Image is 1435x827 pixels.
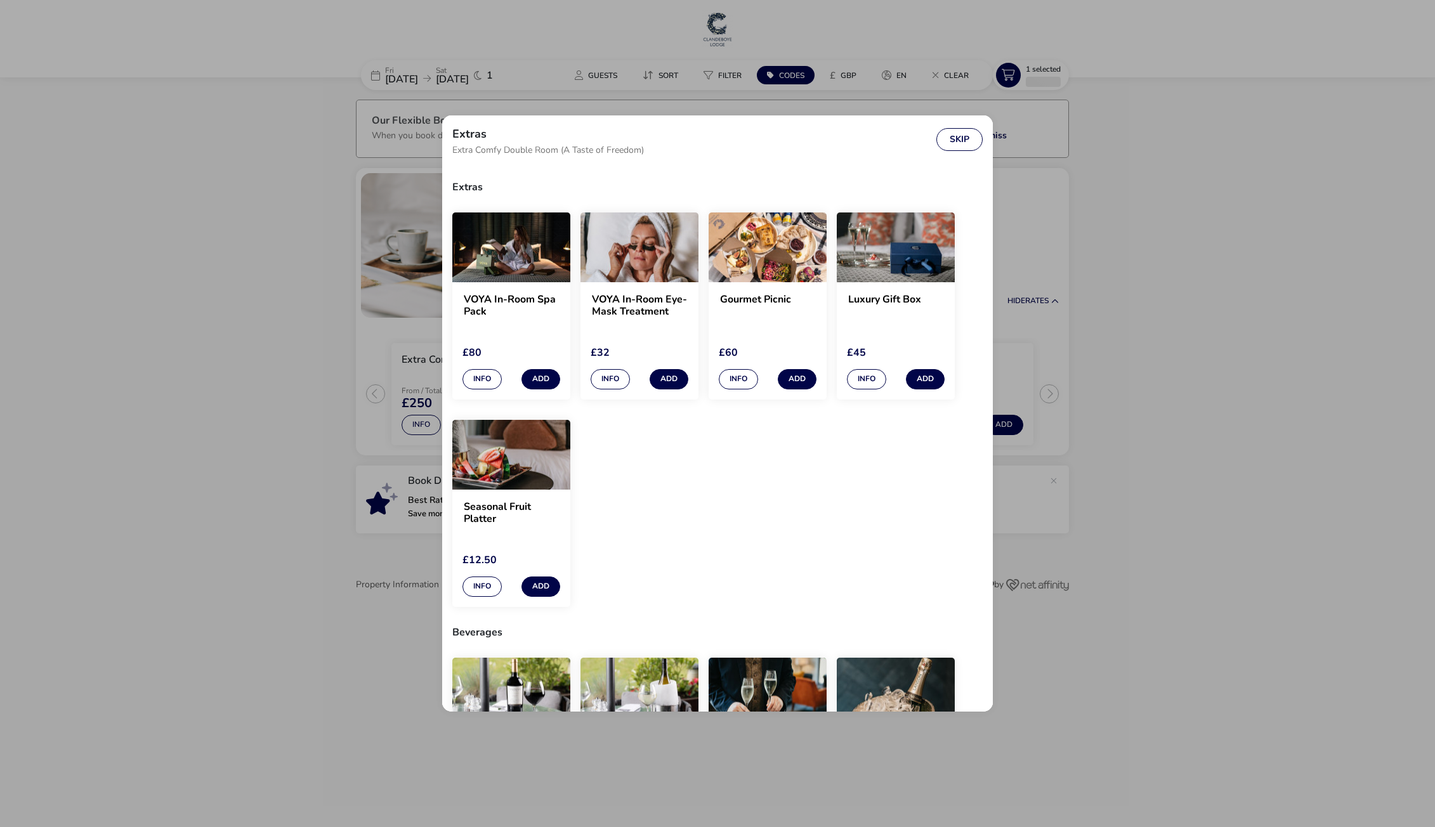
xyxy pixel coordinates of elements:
h2: Seasonal Fruit Platter [464,501,559,525]
h2: VOYA In-Room Eye-Mask Treatment [592,294,687,318]
button: Skip [936,128,983,151]
span: £12.50 [462,553,497,567]
h2: Gourmet Picnic [720,294,815,318]
h3: Beverages [452,617,983,648]
button: Info [591,369,630,389]
button: Info [462,369,502,389]
button: Info [719,369,758,389]
button: Add [906,369,945,389]
h3: Extras [452,172,983,202]
h2: Extras [452,128,487,140]
span: £45 [847,346,866,360]
span: Extra Comfy Double Room (A Taste of Freedom) [452,146,644,155]
button: Add [521,576,560,597]
button: Add [650,369,688,389]
h2: VOYA In-Room Spa Pack [464,294,559,318]
button: Info [462,576,502,597]
h2: Luxury Gift Box [848,294,943,318]
span: £32 [591,346,610,360]
button: Add [778,369,816,389]
span: £80 [462,346,482,360]
span: £60 [719,346,738,360]
button: Add [521,369,560,389]
button: Info [847,369,886,389]
div: extras selection modal [442,115,993,712]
